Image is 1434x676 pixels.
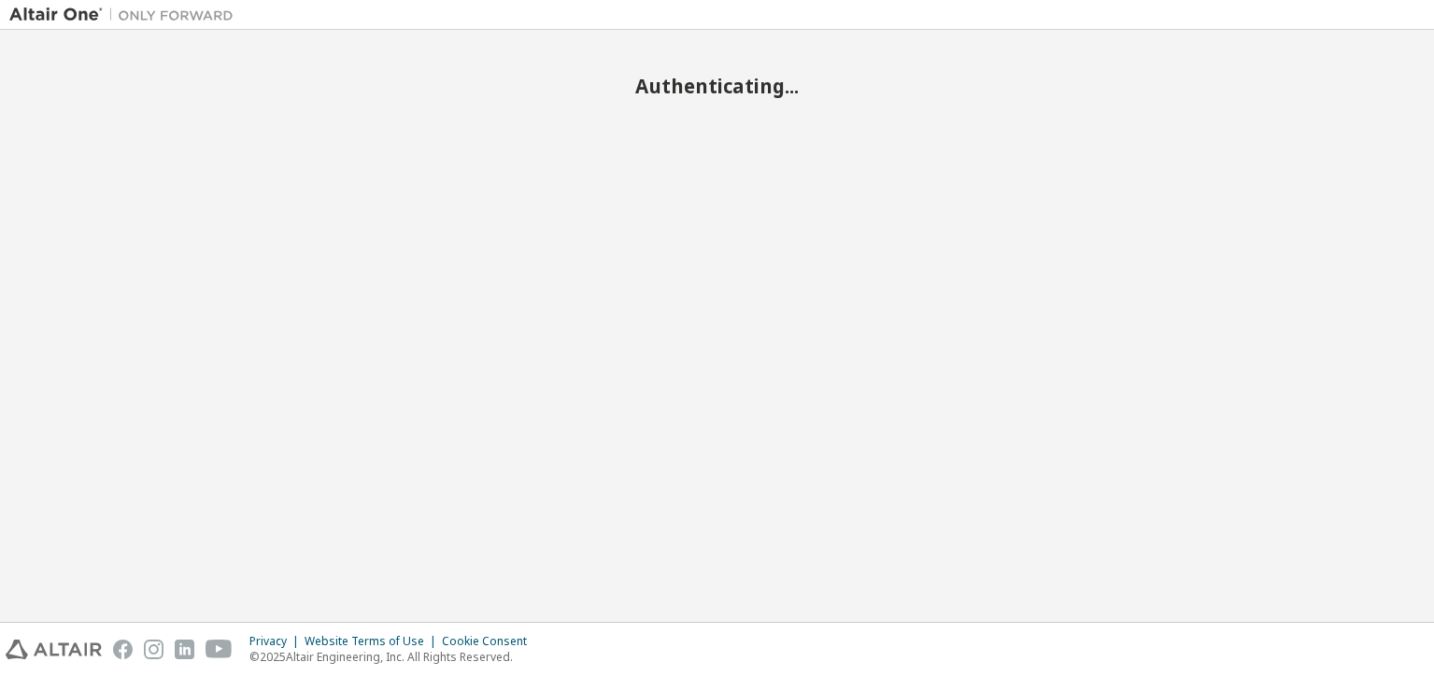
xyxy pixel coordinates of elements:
[249,649,538,665] p: © 2025 Altair Engineering, Inc. All Rights Reserved.
[206,640,233,659] img: youtube.svg
[305,634,442,649] div: Website Terms of Use
[249,634,305,649] div: Privacy
[442,634,538,649] div: Cookie Consent
[144,640,163,659] img: instagram.svg
[175,640,194,659] img: linkedin.svg
[6,640,102,659] img: altair_logo.svg
[113,640,133,659] img: facebook.svg
[9,74,1425,98] h2: Authenticating...
[9,6,243,24] img: Altair One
